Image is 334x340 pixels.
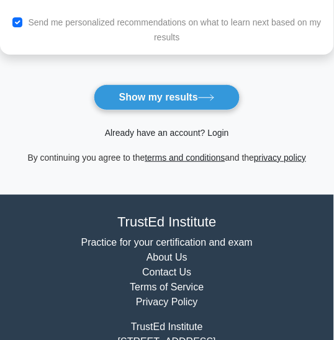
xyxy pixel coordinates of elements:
[105,128,229,138] a: Already have an account? Login
[136,297,198,308] a: Privacy Policy
[147,253,187,263] a: About Us
[142,267,191,278] a: Contact Us
[29,17,322,42] label: Send me personalized recommendations on what to learn next based on my results
[94,84,240,110] button: Show my results
[145,153,225,163] a: terms and conditions
[81,238,253,248] a: Practice for your certification and exam
[7,215,327,231] h4: TrustEd Institute
[255,153,307,163] a: privacy policy
[130,282,204,293] a: Terms of Service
